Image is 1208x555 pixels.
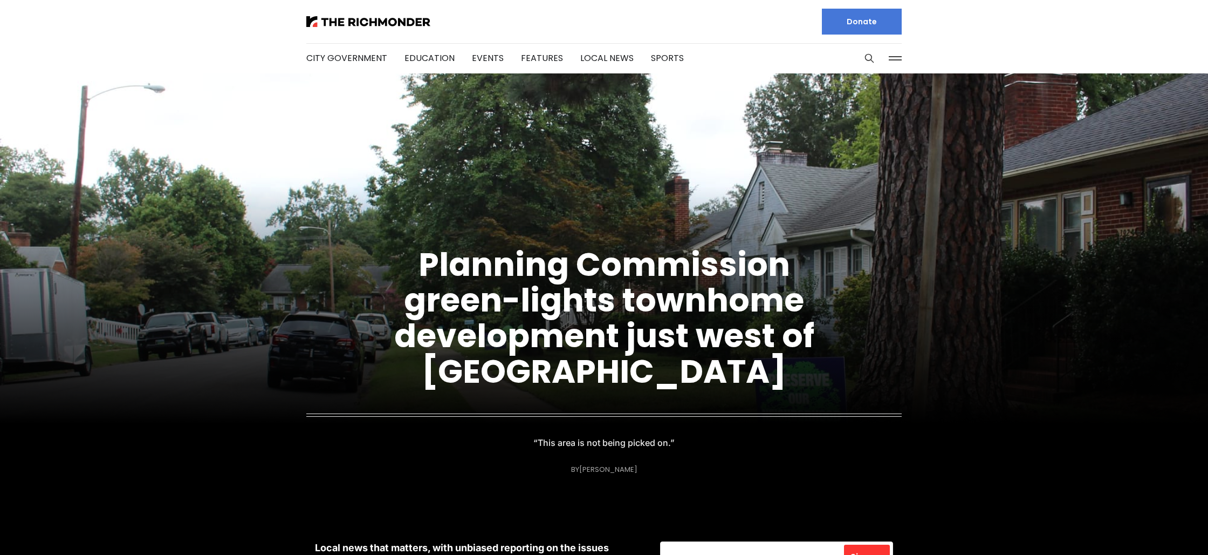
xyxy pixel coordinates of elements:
[571,465,637,473] div: By
[394,242,814,394] a: Planning Commission green-lights townhome development just west of [GEOGRAPHIC_DATA]
[472,52,504,64] a: Events
[306,52,387,64] a: City Government
[861,50,877,66] button: Search this site
[521,52,563,64] a: Features
[306,16,430,27] img: The Richmonder
[651,52,684,64] a: Sports
[404,52,455,64] a: Education
[822,9,902,35] a: Donate
[580,52,634,64] a: Local News
[538,435,670,450] p: “This area is not being picked on.”
[579,464,637,475] a: [PERSON_NAME]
